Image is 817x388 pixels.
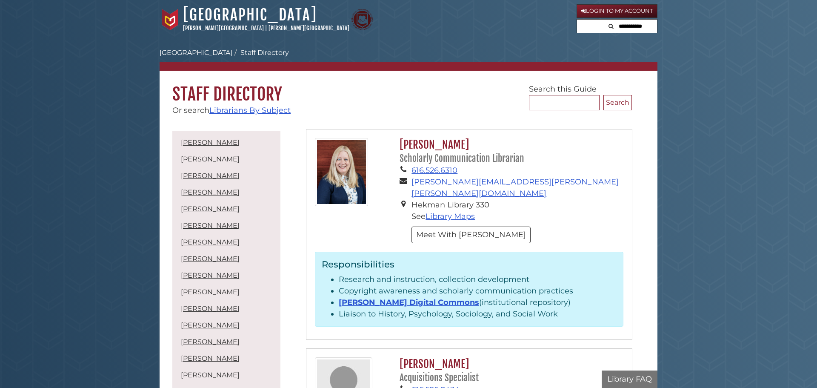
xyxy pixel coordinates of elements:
[606,20,616,31] button: Search
[181,188,240,196] a: [PERSON_NAME]
[411,227,531,243] button: Meet With [PERSON_NAME]
[411,199,623,222] li: Hekman Library 330 See
[339,274,617,285] li: Research and instruction, collection development
[160,49,232,57] a: [GEOGRAPHIC_DATA]
[265,25,267,32] span: |
[351,9,373,30] img: Calvin Theological Seminary
[395,138,623,165] h2: [PERSON_NAME]
[181,205,240,213] a: [PERSON_NAME]
[339,297,617,308] li: (institutional repository)
[181,138,240,147] a: [PERSON_NAME]
[181,221,240,230] a: [PERSON_NAME]
[426,212,475,221] a: Library Maps
[181,354,240,362] a: [PERSON_NAME]
[160,71,657,105] h1: Staff Directory
[411,166,457,175] a: 616.526.6310
[160,48,657,71] nav: breadcrumb
[269,25,349,32] a: [PERSON_NAME][GEOGRAPHIC_DATA]
[577,4,657,18] a: Login to My Account
[181,305,240,313] a: [PERSON_NAME]
[608,23,614,29] i: Search
[181,238,240,246] a: [PERSON_NAME]
[181,271,240,279] a: [PERSON_NAME]
[160,9,181,30] img: Calvin University
[172,106,291,115] span: Or search
[411,177,619,198] a: [PERSON_NAME][EMAIL_ADDRESS][PERSON_NAME][PERSON_NAME][DOMAIN_NAME]
[602,371,657,388] button: Library FAQ
[339,308,617,320] li: Liaison to History, Psychology, Sociology, and Social Work
[315,138,368,206] img: gina_bolger_125x160.jpg
[322,259,617,270] h3: Responsibilities
[181,288,240,296] a: [PERSON_NAME]
[240,49,289,57] a: Staff Directory
[400,153,524,164] small: Scholarly Communication Librarian
[181,371,240,379] a: [PERSON_NAME]
[603,95,632,110] button: Search
[181,255,240,263] a: [PERSON_NAME]
[339,298,479,307] a: [PERSON_NAME] Digital Commons
[181,321,240,329] a: [PERSON_NAME]
[183,25,264,32] a: [PERSON_NAME][GEOGRAPHIC_DATA]
[181,155,240,163] a: [PERSON_NAME]
[400,372,479,383] small: Acquisitions Specialist
[183,6,317,24] a: [GEOGRAPHIC_DATA]
[339,285,617,297] li: Copyright awareness and scholarly communication practices
[395,357,623,384] h2: [PERSON_NAME]
[181,172,240,180] a: [PERSON_NAME]
[181,338,240,346] a: [PERSON_NAME]
[209,106,291,115] a: Librarians By Subject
